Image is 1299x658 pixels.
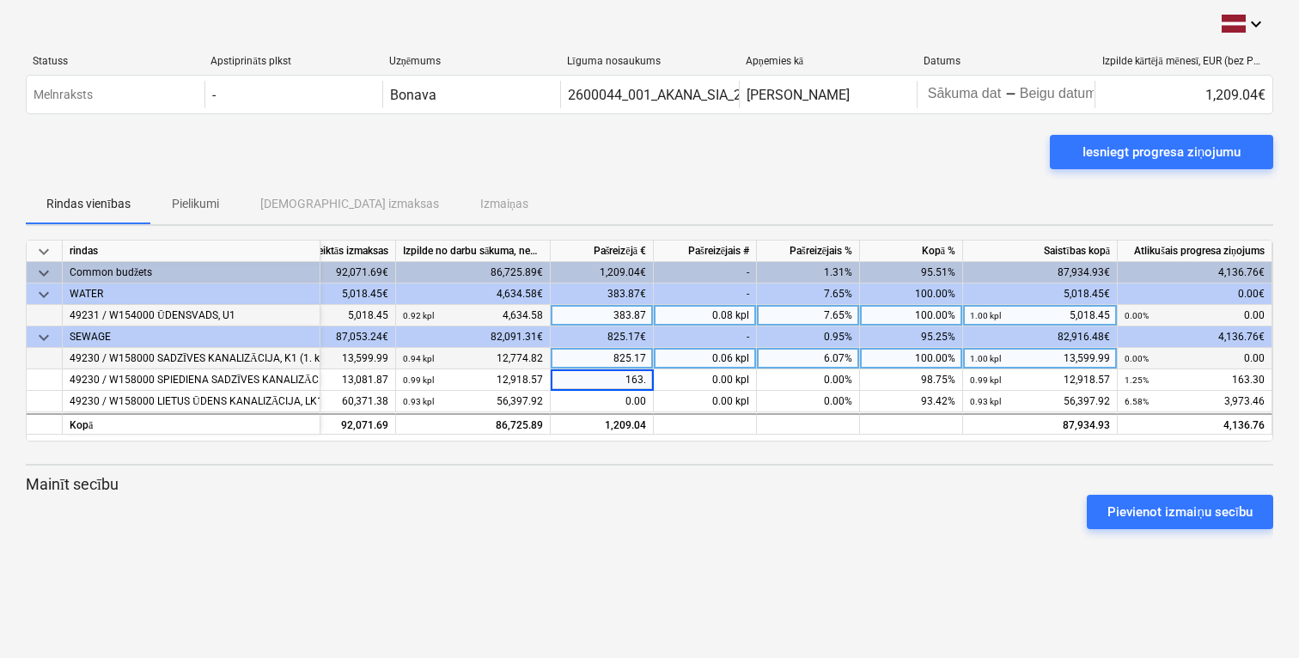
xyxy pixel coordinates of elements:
div: 82,091.31€ [396,326,551,348]
div: - [654,262,757,283]
div: Kopā % [860,241,963,262]
small: 1.00 kpl [970,311,1001,320]
div: 56,397.92 [403,391,543,412]
div: 49230 / W158000 SADZĪVES KANALIZĀCIJA, K1 (1. kārta) [70,348,313,369]
div: 4,136.76€ [1118,262,1272,283]
span: keyboard_arrow_down [34,263,54,283]
small: 0.99 kpl [970,375,1001,385]
div: 0.00€ [1118,283,1272,305]
i: keyboard_arrow_down [1246,14,1266,34]
small: 0.94 kpl [403,354,434,363]
div: 0.00 [551,391,654,412]
div: Statuss [33,55,197,67]
div: 0.00% [757,369,860,391]
input: Sākuma datums [924,82,1005,107]
div: Izpilde kārtējā mēnesī, EUR (bez PVN) [1102,55,1266,68]
div: 86,725.89€ [396,262,551,283]
div: 13,599.99 [970,348,1110,369]
div: Bonava [390,87,436,103]
small: 0.93 kpl [403,397,434,406]
div: Saistības kopā [963,241,1118,262]
small: 0.92 kpl [403,311,434,320]
div: WATER [70,283,313,305]
div: 82,916.48€ [963,326,1118,348]
div: 825.17 [551,348,654,369]
div: rindas [63,241,320,262]
div: 0.00 kpl [654,369,757,391]
small: 0.99 kpl [403,375,434,385]
div: 95.25% [860,326,963,348]
div: Uzņēmums [389,55,553,68]
small: 0.00% [1125,354,1149,363]
div: - [654,326,757,348]
div: 0.00 [1125,348,1265,369]
div: 4,136.76 [1125,415,1265,436]
div: Iesniegt progresa ziņojumu [1082,141,1241,163]
div: 383.87€ [551,283,654,305]
small: 0.00% [1125,311,1149,320]
div: 6.07% [757,348,860,369]
div: Pašreizējais % [757,241,860,262]
div: SEWAGE [70,326,313,348]
div: 12,918.57 [403,369,543,391]
button: Pievienot izmaiņu secību [1087,495,1273,529]
small: 1.00 kpl [970,354,1001,363]
div: 1,209.04€ [1095,81,1272,108]
div: 100.00% [860,305,963,326]
input: Beigu datums [1016,82,1097,107]
div: 1,209.04€ [551,262,654,283]
div: - [212,87,216,103]
div: 3,973.46 [1125,391,1265,412]
div: 56,397.92 [970,391,1110,412]
div: 100.00% [860,283,963,305]
div: Izpilde no darbu sākuma, neskaitot kārtējā mēneša izpildi [396,241,551,262]
div: Līguma nosaukums [567,55,731,68]
div: 7.65% [757,305,860,326]
span: keyboard_arrow_down [34,241,54,262]
div: - [1005,89,1016,100]
div: Atlikušais progresa ziņojums [1118,241,1272,262]
div: 0.00% [757,391,860,412]
p: Mainīt secību [26,474,1273,495]
div: 383.87 [551,305,654,326]
div: 98.75% [860,369,963,391]
div: 87,934.93€ [963,262,1118,283]
button: Iesniegt progresa ziņojumu [1050,135,1273,169]
div: 4,634.58 [403,305,543,326]
div: 0.95% [757,326,860,348]
div: 49230 / W158000 SPIEDIENA SADZĪVES KANALIZĀCIJA [70,369,313,391]
div: 825.17€ [551,326,654,348]
div: 0.00 kpl [654,391,757,412]
div: 163.30 [1125,369,1265,391]
div: Kopā [63,413,320,435]
div: 1,209.04 [551,413,654,435]
div: 0.00 [1125,305,1265,326]
div: Common budžets [70,262,313,283]
div: 87,934.93 [963,413,1118,435]
div: 12,774.82 [403,348,543,369]
div: 5,018.45€ [963,283,1118,305]
p: Melnraksts [34,86,93,104]
div: Apstiprināts plkst [210,55,375,68]
span: keyboard_arrow_down [34,284,54,305]
div: 7.65% [757,283,860,305]
span: keyboard_arrow_down [34,327,54,348]
div: 0.06 kpl [654,348,757,369]
div: 100.00% [860,348,963,369]
div: 2600044_001_AKANA_SIA_20240909_Ligums_UKT_2024_MR1_LZ2_KK.pdf [568,87,1028,103]
div: - [654,283,757,305]
p: Pielikumi [172,195,219,213]
div: 5,018.45 [970,305,1110,326]
div: 49231 / W154000 ŪDENSVADS, U1 [70,305,313,326]
div: 95.51% [860,262,963,283]
div: 93.42% [860,391,963,412]
small: 0.93 kpl [970,397,1001,406]
div: 4,136.76€ [1118,326,1272,348]
div: Apņemies kā [746,55,910,68]
div: 1.31% [757,262,860,283]
div: 49230 / W158000 LIETUS ŪDENS KANALIZĀCIJA, LK1 [70,391,313,412]
div: 86,725.89 [403,415,543,436]
div: 0.08 kpl [654,305,757,326]
div: Pašreizējā € [551,241,654,262]
div: [PERSON_NAME] [747,87,850,103]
